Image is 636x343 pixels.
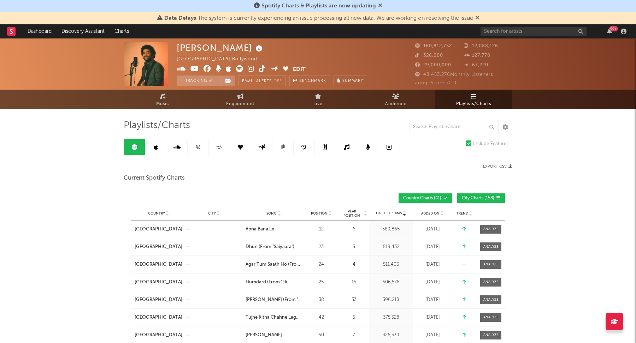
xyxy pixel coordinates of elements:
div: 15 [341,279,367,286]
button: Summary [334,76,367,86]
span: Daily Streams [376,211,402,216]
div: [PERSON_NAME] [177,42,264,54]
a: [GEOGRAPHIC_DATA] [135,226,182,233]
button: Tracking [177,76,221,86]
a: Humdard (From "Ek Villain") [246,279,302,286]
div: [PERSON_NAME] (From "2 States) [246,296,302,303]
span: 48,453,276 Monthly Listeners [415,72,493,77]
div: 396,218 [371,296,411,303]
span: 29,000,000 [415,63,451,67]
span: Jump Score: 72.0 [415,81,457,85]
span: Audience [385,100,407,108]
span: Country Charts ( 41 ) [403,196,441,200]
span: Playlists/Charts [124,121,190,130]
button: 99+ [607,29,612,34]
div: 519,432 [371,243,411,251]
a: Benchmark [289,76,330,86]
span: Playlists/Charts [456,100,491,108]
span: : The system is currently experiencing an issue processing all new data. We are working on resolv... [164,16,473,21]
div: 506,578 [371,279,411,286]
a: Agar Tum Saath Ho (From "Tamasha") [246,261,302,268]
div: [DATE] [415,243,450,251]
a: Playlists/Charts [435,90,512,109]
div: 589,865 [371,226,411,233]
div: [DATE] [415,314,450,321]
span: 127,778 [464,53,490,58]
div: [DATE] [415,296,450,303]
span: Summary [342,79,363,83]
div: [DATE] [415,261,450,268]
a: Charts [110,24,134,38]
a: Engagement [201,90,279,109]
span: Engagement [226,100,254,108]
span: Country [148,211,165,216]
a: Music [124,90,201,109]
span: Benchmark [299,77,326,85]
a: Tujhe Kitna Chahne Lage (From "[PERSON_NAME]") [246,314,302,321]
a: [GEOGRAPHIC_DATA] [135,314,182,321]
div: 511,406 [371,261,411,268]
a: [GEOGRAPHIC_DATA] [135,279,182,286]
a: [PERSON_NAME] [246,332,302,339]
div: 23 [305,243,337,251]
div: [DATE] [415,332,450,339]
span: Live [313,100,323,108]
span: Spotify Charts & Playlists are now updating [261,3,376,9]
button: Country Charts(41) [399,193,452,203]
span: Dismiss [475,16,479,21]
a: Discovery Assistant [57,24,110,38]
span: Song [266,211,277,216]
input: Search for artists [481,27,587,36]
div: 38 [305,296,337,303]
div: 326,539 [371,332,411,339]
a: [GEOGRAPHIC_DATA] [135,261,182,268]
a: [GEOGRAPHIC_DATA] [135,332,182,339]
span: City [208,211,216,216]
div: [PERSON_NAME] [246,332,282,339]
button: City Charts(158) [457,193,505,203]
a: Dhun (From "Saiyaara") [246,243,302,251]
a: [GEOGRAPHIC_DATA] [135,243,182,251]
div: [DATE] [415,279,450,286]
span: Music [156,100,169,108]
div: 7 [341,332,367,339]
span: Position [311,211,328,216]
input: Search Playlists/Charts [409,120,497,134]
div: Apna Bana Le [246,226,274,233]
div: [GEOGRAPHIC_DATA] | Bollywood [177,55,265,64]
div: 375,528 [371,314,411,321]
button: Edit [293,65,306,74]
div: 12 [305,226,337,233]
div: 33 [341,296,367,303]
a: Apna Bana Le [246,226,302,233]
button: Export CSV [483,164,512,169]
span: 326,000 [415,53,443,58]
div: 60 [305,332,337,339]
div: 25 [305,279,337,286]
span: Peak Position [341,209,363,218]
span: Trend [457,211,468,216]
div: 4 [341,261,367,268]
div: 42 [305,314,337,321]
div: 5 [341,314,367,321]
div: [DATE] [415,226,450,233]
div: 24 [305,261,337,268]
em: Off [273,79,282,83]
button: Email AlertsOff [238,76,286,86]
span: 160,812,752 [415,44,452,48]
span: City Charts ( 158 ) [462,196,494,200]
a: [GEOGRAPHIC_DATA] [135,296,182,303]
div: Include Features [473,140,508,148]
span: Added On [421,211,440,216]
span: 12,088,126 [464,44,498,48]
span: Dismiss [378,3,382,9]
a: Live [279,90,357,109]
